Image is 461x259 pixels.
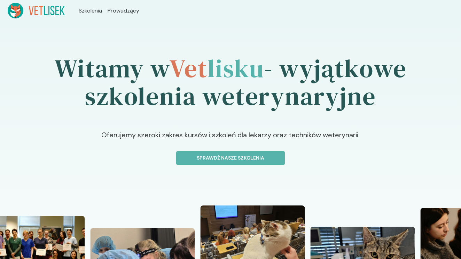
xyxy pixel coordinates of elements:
[77,130,384,151] p: Oferujemy szeroki zakres kursów i szkoleń dla lekarzy oraz techników weterynarii.
[176,151,285,165] button: Sprawdź nasze szkolenia
[79,7,102,15] a: Szkolenia
[169,51,207,86] span: Vet
[208,51,264,86] span: lisku
[8,35,453,130] h1: Witamy w - wyjątkowe szkolenia weterynaryjne
[182,154,279,162] p: Sprawdź nasze szkolenia
[108,7,139,15] a: Prowadzący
